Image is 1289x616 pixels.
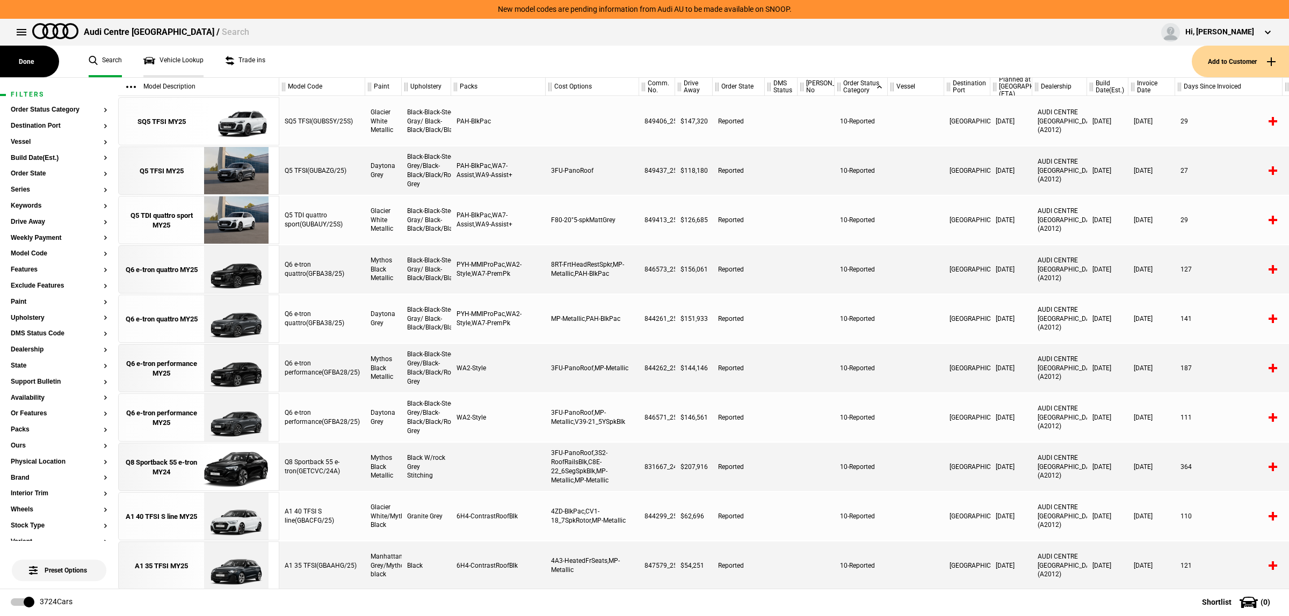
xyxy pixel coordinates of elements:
[1087,196,1128,244] div: [DATE]
[402,492,451,540] div: Granite Grey
[639,393,675,442] div: 846571_25
[1175,245,1283,294] div: 127
[1087,393,1128,442] div: [DATE]
[944,393,990,442] div: [GEOGRAPHIC_DATA]
[990,196,1032,244] div: [DATE]
[199,394,273,442] img: Audi_GFBA28_25_FW_6Y6Y_3FU_WA2_V39_PAH_PY2_(Nadin:_3FU_C05_PAH_PY2_SN8_V39_WA2)_ext.png
[124,295,199,343] a: Q6 e-tron quattro MY25
[990,344,1032,392] div: [DATE]
[279,295,365,343] div: Q6 e-tron quattro(GFBA38/25)
[11,314,107,331] section: Upholstery
[402,78,451,96] div: Upholstery
[126,512,197,522] div: A1 40 TFSI S line MY25
[124,542,199,590] a: A1 35 TFSI MY25
[546,541,639,590] div: 4A3-HeatedFrSeats,MP-Metallic
[835,393,888,442] div: 10-Reported
[225,46,265,77] a: Trade ins
[11,170,107,178] button: Order State
[713,492,765,540] div: Reported
[11,138,107,146] button: Vessel
[713,97,765,145] div: Reported
[639,146,675,195] div: 849437_25
[1192,46,1289,77] button: Add to Customer
[124,147,199,195] a: Q5 TFSI MY25
[1087,146,1128,195] div: [DATE]
[402,443,451,491] div: Black W/rock Grey Stitching
[1175,393,1283,442] div: 111
[675,245,713,294] div: $156,061
[713,443,765,491] div: Reported
[944,196,990,244] div: [GEOGRAPHIC_DATA]
[11,186,107,202] section: Series
[990,97,1032,145] div: [DATE]
[11,234,107,251] section: Weekly Payment
[199,196,273,245] img: Audi_GUBAUY_25S_GX_2Y2Y_WA9_PAH_WA7_5MB_6FJ_WXC_PWL_PYH_F80_H65_(Nadin:_5MB_6FJ_C56_F80_H65_PAH_P...
[1175,541,1283,590] div: 121
[11,314,107,322] button: Upholstery
[675,541,713,590] div: $54,251
[118,78,279,96] div: Model Description
[639,541,675,590] div: 847579_25
[1128,295,1175,343] div: [DATE]
[11,474,107,490] section: Brand
[1185,27,1254,38] div: Hi, [PERSON_NAME]
[124,458,199,477] div: Q8 Sportback 55 e-tron MY24
[675,196,713,244] div: $126,685
[11,202,107,218] section: Keywords
[365,443,402,491] div: Mythos Black Metallic
[124,493,199,541] a: A1 40 TFSI S line MY25
[11,186,107,194] button: Series
[1087,295,1128,343] div: [DATE]
[402,295,451,343] div: Black-Black-Steel Gray/ Black-Black/Black/Black
[888,78,944,96] div: Vessel
[124,344,199,393] a: Q6 e-tron performance MY25
[11,378,107,394] section: Support Bulletin
[713,196,765,244] div: Reported
[675,295,713,343] div: $151,933
[11,298,107,314] section: Paint
[1128,146,1175,195] div: [DATE]
[675,393,713,442] div: $146,561
[1032,245,1087,294] div: AUDI CENTRE [GEOGRAPHIC_DATA] (A2012)
[11,442,107,458] section: Ours
[639,97,675,145] div: 849406_25
[11,458,107,474] section: Physical Location
[11,474,107,482] button: Brand
[1087,78,1128,96] div: Build Date(Est.)
[279,443,365,491] div: Q8 Sportback 55 e-tron(GETCVC/24A)
[1128,196,1175,244] div: [DATE]
[89,46,122,77] a: Search
[944,541,990,590] div: [GEOGRAPHIC_DATA]
[835,78,887,96] div: Order Status Category
[675,146,713,195] div: $118,180
[124,408,199,428] div: Q6 e-tron performance MY25
[451,78,545,96] div: Packs
[11,266,107,274] button: Features
[990,492,1032,540] div: [DATE]
[546,245,639,294] div: 8RT-FrtHeadRestSpkr,MP-Metallic,PAH-BlkPac
[11,106,107,122] section: Order Status Category
[835,443,888,491] div: 10-Reported
[835,295,888,343] div: 10-Reported
[1261,598,1270,606] span: ( 0 )
[11,538,107,554] section: Variant
[1032,146,1087,195] div: AUDI CENTRE [GEOGRAPHIC_DATA] (A2012)
[199,344,273,393] img: Audi_GFBA28_25_FW_0E0E_3FU_WA2_PAH_QE2_PY2_(Nadin:_3FU_58Q_C03_PAH_PY2_QE2_SN8_WA2)_ext.png
[199,98,273,146] img: Audi_GUBS5Y_25S_GX_2Y2Y_PAH_WA2_6FJ_53A_PYH_PWO_(Nadin:_53A_6FJ_C56_PAH_PWO_PYH_S9S_WA2)_ext.png
[124,359,199,378] div: Q6 e-tron performance MY25
[1087,97,1128,145] div: [DATE]
[11,426,107,442] section: Packs
[279,541,365,590] div: A1 35 TFSI(GBAAHG/25)
[11,155,107,162] button: Build Date(Est.)
[1087,245,1128,294] div: [DATE]
[990,393,1032,442] div: [DATE]
[713,541,765,590] div: Reported
[11,362,107,370] button: State
[1128,393,1175,442] div: [DATE]
[279,97,365,145] div: SQ5 TFSI(GUBS5Y/25S)
[126,314,198,324] div: Q6 e-tron quattro MY25
[1175,492,1283,540] div: 110
[11,426,107,434] button: Packs
[402,541,451,590] div: Black
[1032,196,1087,244] div: AUDI CENTRE [GEOGRAPHIC_DATA] (A2012)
